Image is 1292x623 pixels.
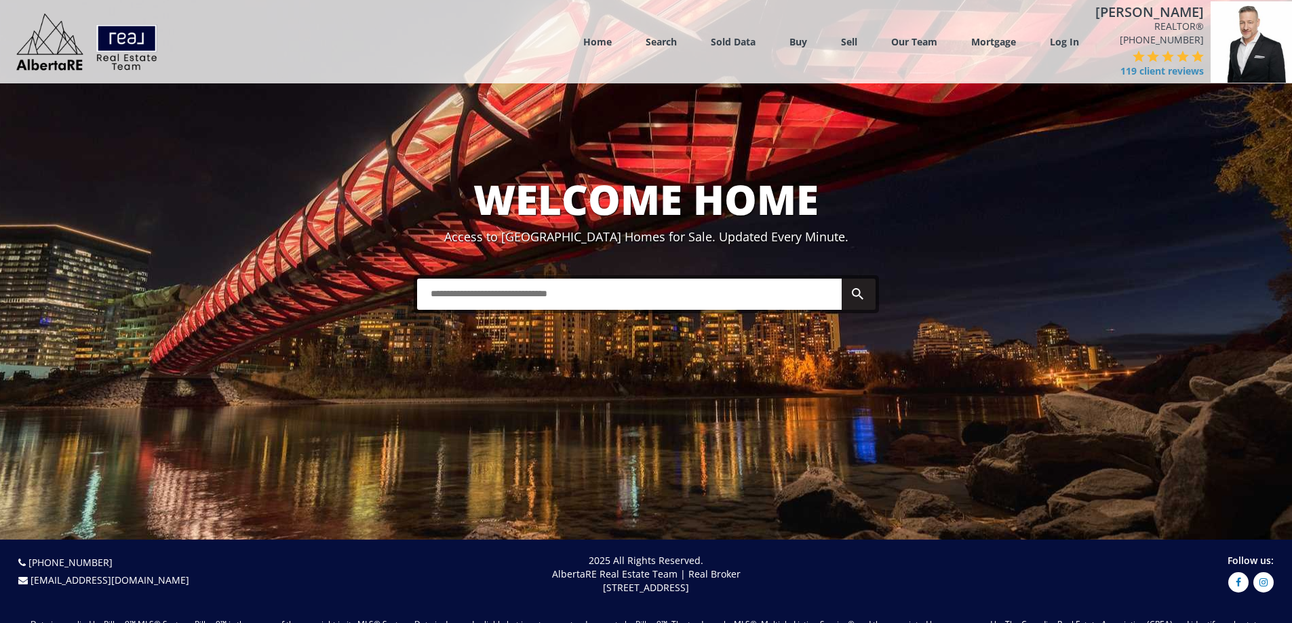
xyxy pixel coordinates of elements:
[891,35,937,48] a: Our Team
[1120,64,1204,78] span: 119 client reviews
[334,554,958,595] p: 2025 All Rights Reserved. AlbertaRE Real Estate Team | Real Broker
[9,9,164,74] img: Logo
[711,35,756,48] a: Sold Data
[603,581,689,594] span: [STREET_ADDRESS]
[31,574,189,586] a: [EMAIL_ADDRESS][DOMAIN_NAME]
[28,556,113,569] a: [PHONE_NUMBER]
[646,35,677,48] a: Search
[1192,50,1204,62] img: 5 of 5 stars
[583,35,612,48] a: Home
[444,228,848,245] span: Access to [GEOGRAPHIC_DATA] Homes for Sale. Updated Every Minute.
[3,177,1289,222] h1: WELCOME HOME
[841,35,857,48] a: Sell
[1177,50,1189,62] img: 4 of 5 stars
[1133,50,1145,62] img: 1 of 5 stars
[1147,50,1159,62] img: 2 of 5 stars
[1162,50,1174,62] img: 3 of 5 stars
[971,35,1016,48] a: Mortgage
[789,35,807,48] a: Buy
[1095,5,1204,20] h4: [PERSON_NAME]
[1095,20,1204,33] span: REALTOR®
[1050,35,1079,49] a: Log In
[1120,33,1204,46] a: [PHONE_NUMBER]
[1211,1,1292,83] img: 8anFF8zy6w4kEbI4uwpuThvIfEZ5uWRwPMMDGE7P.jpg
[1228,554,1274,567] span: Follow us:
